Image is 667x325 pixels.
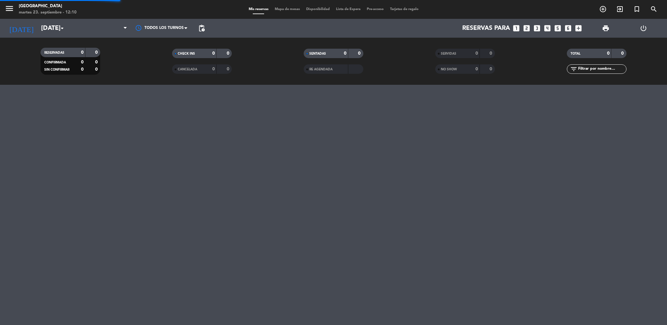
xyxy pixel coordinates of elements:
[462,25,510,32] span: Reservas para
[387,8,422,11] span: Tarjetas de regalo
[490,67,493,71] strong: 0
[512,24,520,32] i: looks_one
[490,51,493,56] strong: 0
[364,8,387,11] span: Pre-acceso
[81,50,84,55] strong: 0
[198,24,205,32] span: pending_actions
[19,3,77,9] div: [GEOGRAPHIC_DATA]
[95,50,99,55] strong: 0
[571,52,580,55] span: TOTAL
[303,8,333,11] span: Disponibilidad
[227,51,230,56] strong: 0
[344,51,346,56] strong: 0
[602,24,610,32] span: print
[95,67,99,72] strong: 0
[44,68,69,71] span: SIN CONFIRMAR
[44,51,64,54] span: RESERVADAS
[554,24,562,32] i: looks_5
[58,24,66,32] i: arrow_drop_down
[358,51,362,56] strong: 0
[19,9,77,16] div: martes 23. septiembre - 12:10
[81,67,84,72] strong: 0
[599,5,607,13] i: add_circle_outline
[570,65,578,73] i: filter_list
[650,5,658,13] i: search
[574,24,583,32] i: add_box
[5,21,38,35] i: [DATE]
[246,8,272,11] span: Mis reservas
[212,51,215,56] strong: 0
[44,61,66,64] span: CONFIRMADA
[475,67,478,71] strong: 0
[633,5,641,13] i: turned_in_not
[212,67,215,71] strong: 0
[178,52,195,55] span: CHECK INS
[640,24,647,32] i: power_settings_new
[607,51,610,56] strong: 0
[523,24,531,32] i: looks_two
[5,4,14,13] i: menu
[272,8,303,11] span: Mapa de mesas
[333,8,364,11] span: Lista de Espera
[5,4,14,15] button: menu
[564,24,572,32] i: looks_6
[81,60,84,64] strong: 0
[543,24,551,32] i: looks_4
[441,52,456,55] span: SERVIDAS
[475,51,478,56] strong: 0
[625,19,662,38] div: LOG OUT
[616,5,624,13] i: exit_to_app
[578,66,626,73] input: Filtrar por nombre...
[178,68,197,71] span: CANCELADA
[621,51,625,56] strong: 0
[227,67,230,71] strong: 0
[441,68,457,71] span: NO SHOW
[533,24,541,32] i: looks_3
[309,68,333,71] span: RE AGENDADA
[309,52,326,55] span: SENTADAS
[95,60,99,64] strong: 0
